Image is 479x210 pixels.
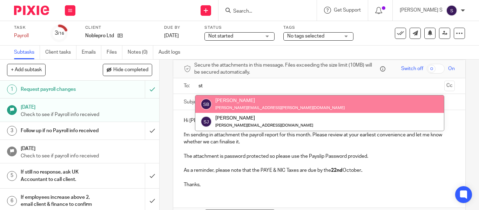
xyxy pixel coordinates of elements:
[7,196,17,206] div: 6
[14,46,40,59] a: Subtasks
[45,46,76,59] a: Client tasks
[184,131,455,146] p: I'm sending in attachment the payroll report for this month. Please review at your earliest conve...
[7,64,46,76] button: + Add subtask
[204,25,275,31] label: Status
[331,168,343,173] strong: 22nd
[55,29,64,37] div: 3
[85,32,114,39] p: Noblepro Ltd
[400,7,443,14] p: [PERSON_NAME] S
[232,8,296,15] input: Search
[21,126,99,136] h1: Follow up if no Payroll info received
[446,5,457,16] img: svg%3E
[194,62,378,76] span: Secure the attachments in this message. Files exceeding the size limit (10MB) will be secured aut...
[113,67,148,73] span: Hide completed
[444,81,455,91] button: Cc
[21,143,153,152] h1: [DATE]
[184,117,455,124] p: Hi [PERSON_NAME],
[128,46,153,59] a: Notes (0)
[14,32,42,39] div: Payroll
[158,46,185,59] a: Audit logs
[85,25,155,31] label: Client
[107,46,122,59] a: Files
[215,97,345,104] div: [PERSON_NAME]
[21,84,99,95] h1: Request payroll changes
[82,46,101,59] a: Emails
[184,99,202,106] label: Subject:
[14,6,49,15] img: Pixie
[164,25,196,31] label: Due by
[14,25,42,31] label: Task
[208,34,233,39] span: Not started
[184,181,455,188] p: Thanks,
[21,192,99,210] h1: If employees increase above 2, email client & finance to confirm
[21,153,153,160] p: Check to see if payroll info received
[184,153,455,160] p: The attachment is password protected so please use the Payslip Password provided.
[287,34,324,39] span: No tags selected
[448,65,455,72] span: On
[21,167,99,185] h1: If still no response, ask UK Accountant to call client.
[361,168,362,173] strong: .
[184,82,191,89] label: To:
[164,33,179,38] span: [DATE]
[401,65,423,72] span: Switch off
[334,8,361,13] span: Get Support
[215,106,345,110] small: [PERSON_NAME][EMAIL_ADDRESS][PERSON_NAME][DOMAIN_NAME]
[58,32,64,35] small: /16
[215,115,313,122] div: [PERSON_NAME]
[184,167,455,174] p: As a reminder, please note that the PAYE & NIC Taxes are due by the October
[7,84,17,94] div: 1
[7,171,17,181] div: 5
[201,116,212,127] img: svg%3E
[201,99,212,110] img: svg%3E
[103,64,152,76] button: Hide completed
[21,111,153,118] p: Check to see if Payroll info received
[215,123,313,127] small: [PERSON_NAME][EMAIL_ADDRESS][DOMAIN_NAME]
[21,102,153,111] h1: [DATE]
[283,25,353,31] label: Tags
[7,126,17,136] div: 3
